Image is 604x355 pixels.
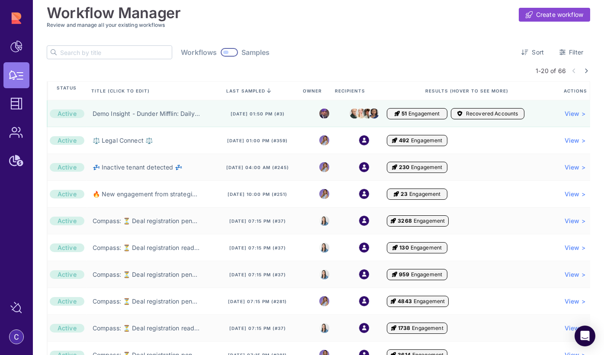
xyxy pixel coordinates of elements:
i: Engagement [394,191,399,198]
span: Engagement [409,191,440,198]
span: Engagement [412,325,443,332]
a: ⚖️ Legal Connect ⚖️ [93,136,153,145]
span: Results (Hover to see more) [425,88,510,94]
a: Demo Insight - Dunder Mifflin: Daily Sales [93,109,201,118]
img: 8988563339665_5a12f1d3e1fcf310ea11_32.png [319,296,329,306]
img: creed.jpeg [350,106,360,121]
span: [DATE] 01:00 pm (#359) [227,138,288,144]
span: last sampled [226,88,265,93]
span: [DATE] 10:00 pm (#251) [228,191,287,197]
a: View > [565,136,585,145]
span: Recipients [335,88,367,94]
img: michael.jpeg [319,109,329,118]
a: View > [565,190,585,198]
span: Sort [532,48,544,57]
span: [DATE] 04:00 am (#245) [226,164,289,170]
span: Engagement [408,110,440,117]
i: Engagement [392,244,398,251]
span: [DATE] 07:15 pm (#37) [229,245,286,251]
img: jim.jpeg [363,109,373,118]
img: angela.jpeg [356,106,366,121]
div: Active [50,297,84,306]
div: Active [50,324,84,333]
span: 959 [399,271,409,278]
img: 8525803544391_e4bc78f9dfe39fb1ff36_32.jpg [319,323,329,333]
span: Engagement [414,217,445,224]
i: Engagement [391,298,396,305]
img: 8525803544391_e4bc78f9dfe39fb1ff36_32.jpg [319,243,329,253]
span: 1-20 of 66 [536,66,566,75]
span: [DATE] 07:15 pm (#281) [228,298,287,304]
div: Active [50,136,84,145]
span: 4843 [398,298,412,305]
i: Engagement [391,217,396,224]
span: 492 [399,137,409,144]
img: 8988563339665_5a12f1d3e1fcf310ea11_32.png [319,135,329,145]
a: View > [565,297,585,306]
a: 💤 Inactive tenant detected 💤 [93,163,183,172]
a: View > [565,163,585,172]
a: Compass: ⏳ Deal registration pending your team's approval (AE Manager) ⏳ [93,217,201,225]
span: 23 [401,191,408,198]
span: Status [57,85,77,97]
div: Active [50,190,84,198]
span: Engagement [414,298,445,305]
span: [DATE] 07:15 pm (#37) [229,218,286,224]
img: 8525803544391_e4bc78f9dfe39fb1ff36_32.jpg [319,216,329,226]
a: View > [565,109,585,118]
div: Open Intercom Messenger [575,326,595,346]
a: View > [565,243,585,252]
div: Active [50,243,84,252]
img: 8988563339665_5a12f1d3e1fcf310ea11_32.png [319,189,329,199]
a: Compass: ⏳ Deal registration pending your team's approval (RPM Manager) ⏳ [93,270,201,279]
span: Workflows [181,48,217,57]
a: Compass: ⏳ Deal registration ready to convert (RPM Manager) ⏳ [93,243,201,252]
span: [DATE] 01:50 pm (#3) [231,111,285,117]
img: 8525803544391_e4bc78f9dfe39fb1ff36_32.jpg [319,269,329,279]
span: [DATE] 07:15 pm (#37) [229,272,286,278]
span: 1738 [398,325,411,332]
img: kelly.png [369,106,379,120]
i: Engagement [395,110,400,117]
a: Compass: ⏳ Deal registration pending your approval (AE) ⏳ [93,297,201,306]
i: Engagement [392,271,397,278]
span: Owner [303,88,324,94]
img: account-photo [10,330,23,344]
div: Active [50,163,84,172]
span: Engagement [411,137,442,144]
h1: Workflow Manager [47,4,181,22]
a: View > [565,324,585,333]
i: Engagement [392,164,397,171]
h3: Review and manage all your existing workflows [47,22,590,28]
span: Create workflow [536,10,583,19]
div: Active [50,270,84,279]
span: 51 [402,110,407,117]
a: View > [565,270,585,279]
div: Active [50,109,84,118]
i: Engagement [391,325,396,332]
span: Title (click to edit) [91,88,151,94]
span: Engagement [411,244,442,251]
span: Recovered Accounts [466,110,518,117]
span: Engagement [411,164,442,171]
span: Samples [241,48,270,57]
i: Engagement [392,137,397,144]
span: Engagement [411,271,442,278]
span: 130 [399,244,408,251]
div: Active [50,217,84,225]
span: Actions [564,88,589,94]
span: 3268 [398,217,412,224]
img: 8988563339665_5a12f1d3e1fcf310ea11_32.png [319,162,329,172]
a: View > [565,217,585,225]
a: 🔥 New engagement from strategic customer 🔥 (BDR) [93,190,201,198]
a: Compass: ⏳ Deal registration ready to convert (RPM) ⏳ [93,324,201,333]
